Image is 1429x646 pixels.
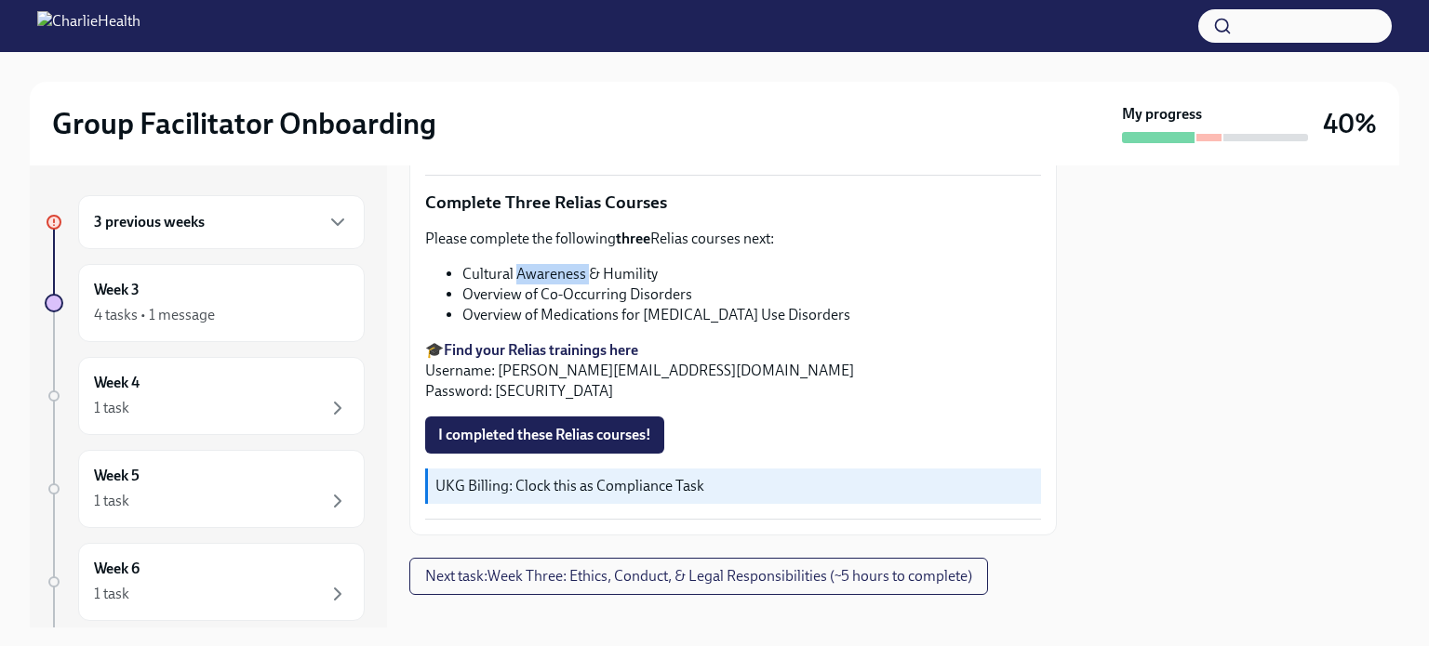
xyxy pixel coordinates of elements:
li: Overview of Medications for [MEDICAL_DATA] Use Disorders [462,305,1041,325]
li: Overview of Co-Occurring Disorders [462,284,1041,305]
h6: Week 5 [94,466,140,486]
div: 1 task [94,491,129,511]
h6: Week 3 [94,280,140,300]
div: 1 task [94,584,129,604]
strong: My progress [1122,104,1202,125]
button: I completed these Relias courses! [425,416,664,454]
a: Week 34 tasks • 1 message [45,264,365,342]
h6: 3 previous weeks [94,212,205,232]
a: Find your Relias trainings here [444,341,638,359]
strong: three [616,230,650,247]
h6: Week 4 [94,373,140,393]
div: 1 task [94,398,129,418]
div: 3 previous weeks [78,195,365,249]
a: Week 41 task [45,357,365,435]
button: Next task:Week Three: Ethics, Conduct, & Legal Responsibilities (~5 hours to complete) [409,558,988,595]
h6: Week 6 [94,559,140,579]
a: Week 51 task [45,450,365,528]
p: Complete Three Relias Courses [425,191,1041,215]
a: Week 61 task [45,543,365,621]
h2: Group Facilitator Onboarding [52,105,436,142]
p: UKG Billing: Clock this as Compliance Task [435,476,1034,496]
li: Cultural Awareness & Humility [462,264,1041,284]
div: 4 tasks • 1 message [94,305,215,325]
img: CharlieHealth [37,11,140,41]
span: Next task : Week Three: Ethics, Conduct, & Legal Responsibilities (~5 hours to complete) [425,567,972,586]
h3: 40% [1323,107,1377,140]
span: I completed these Relias courses! [438,426,651,444]
p: 🎓 Username: [PERSON_NAME][EMAIL_ADDRESS][DOMAIN_NAME] Password: [SECURITY_DATA] [425,340,1041,402]
p: Please complete the following Relias courses next: [425,229,1041,249]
